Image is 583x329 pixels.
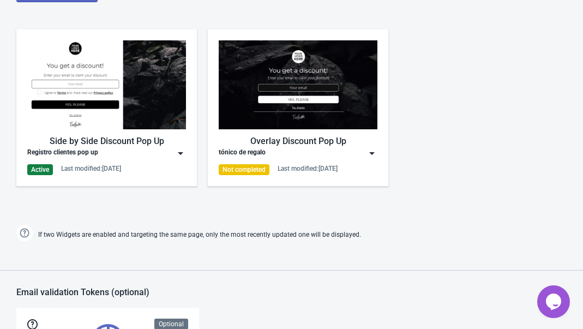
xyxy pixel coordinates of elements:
[219,148,266,159] div: tónico de regalo
[27,164,53,175] div: Active
[16,225,33,241] img: help.png
[61,164,121,173] div: Last modified: [DATE]
[537,285,572,318] iframe: chat widget
[278,164,338,173] div: Last modified: [DATE]
[366,148,377,159] img: dropdown.png
[219,135,377,148] div: Overlay Discount Pop Up
[27,135,186,148] div: Side by Side Discount Pop Up
[175,148,186,159] img: dropdown.png
[27,40,186,129] img: regular_popup.jpg
[38,226,361,244] span: If two Widgets are enabled and targeting the same page, only the most recently updated one will b...
[219,40,377,129] img: full_screen_popup.jpg
[219,164,269,175] div: Not completed
[27,148,98,159] div: Registro clientes pop up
